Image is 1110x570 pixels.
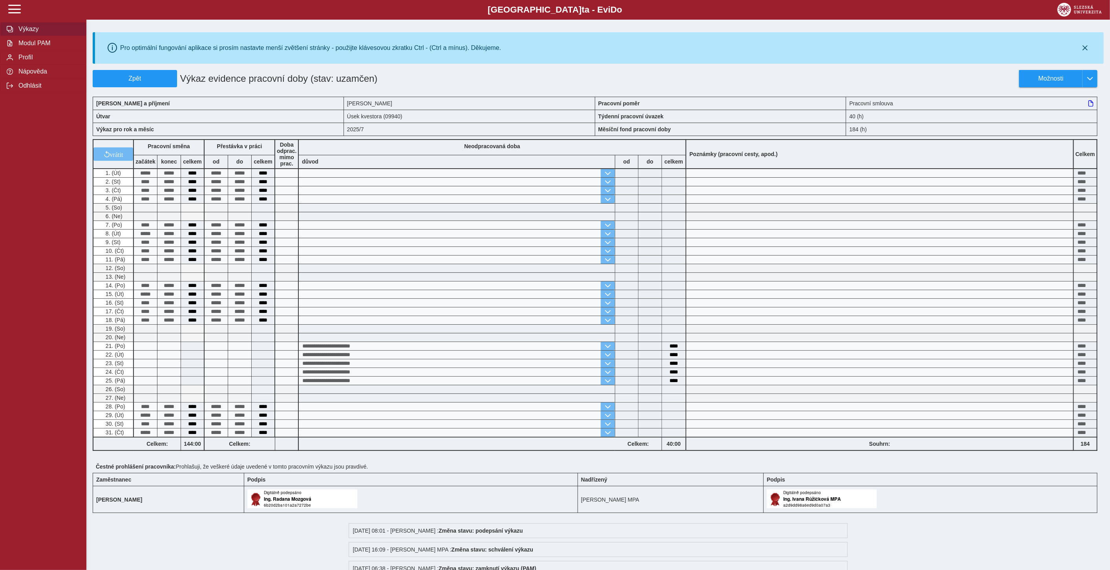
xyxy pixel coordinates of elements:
[344,110,595,123] div: Úsek kvestora (09940)
[104,204,122,211] span: 5. (So)
[96,496,142,503] b: [PERSON_NAME]
[277,142,297,167] b: Doba odprac. mimo prac.
[349,542,848,557] div: [DATE] 16:09 - [PERSON_NAME] MPA :
[598,126,671,132] b: Měsíční fond pracovní doby
[439,528,523,534] b: Změna stavu: podepsání výkazu
[104,274,126,280] span: 13. (Ne)
[869,441,891,447] b: Souhrn:
[247,489,357,508] img: Digitálně podepsáno uživatelem
[638,158,662,165] b: do
[104,187,121,193] span: 3. (Čt)
[104,196,122,202] span: 4. (Pá)
[1075,151,1095,157] b: Celkem
[615,158,638,165] b: od
[104,343,125,349] span: 21. (Po)
[104,412,124,418] span: 29. (Út)
[93,460,1104,473] div: Prohlašuji, že veškeré údaje uvedené v tomto pracovním výkazu jsou pravdivé.
[120,44,501,51] div: Pro optimální fungování aplikace si prosím nastavte menší zvětšení stránky - použijte klávesovou ...
[177,70,514,87] h1: Výkaz evidence pracovní doby (stav: uzamčen)
[104,334,126,340] span: 20. (Ne)
[24,5,1086,15] b: [GEOGRAPHIC_DATA] a - Evi
[134,441,181,447] b: Celkem:
[1019,70,1083,87] button: Možnosti
[615,441,662,447] b: Celkem:
[582,5,584,15] span: t
[104,308,124,314] span: 17. (Čt)
[217,143,262,149] b: Přestávka v práci
[104,317,125,323] span: 18. (Pá)
[104,403,125,410] span: 28. (Po)
[104,239,121,245] span: 9. (St)
[104,265,125,271] span: 12. (So)
[104,360,124,366] span: 23. (St)
[16,26,80,33] span: Výkazy
[1057,3,1102,17] img: logo_web_su.png
[181,441,204,447] b: 144:00
[104,282,125,289] span: 14. (Po)
[247,476,266,483] b: Podpis
[104,386,125,392] span: 26. (So)
[104,213,123,219] span: 6. (Ne)
[104,351,124,358] span: 22. (Út)
[104,300,124,306] span: 16. (St)
[581,476,607,483] b: Nadřízený
[104,178,121,185] span: 2. (St)
[302,158,318,165] b: důvod
[846,97,1097,110] div: Pracovní smlouva
[344,97,595,110] div: [PERSON_NAME]
[205,158,228,165] b: od
[104,291,124,297] span: 15. (Út)
[104,230,121,237] span: 8. (Út)
[598,113,664,120] b: Týdenní pracovní úvazek
[104,429,124,436] span: 31. (Čt)
[611,5,617,15] span: D
[452,546,534,553] b: Změna stavu: schválení výkazu
[662,158,686,165] b: celkem
[16,40,80,47] span: Modul PAM
[846,123,1097,136] div: 184 (h)
[181,158,204,165] b: celkem
[464,143,520,149] b: Neodpracovaná doba
[104,222,122,228] span: 7. (Po)
[148,143,190,149] b: Pracovní směna
[205,441,275,447] b: Celkem:
[96,476,131,483] b: Zaměstnanec
[96,126,154,132] b: Výkaz pro rok a měsíc
[104,170,121,176] span: 1. (Út)
[104,248,124,254] span: 10. (Čt)
[134,158,157,165] b: začátek
[349,523,848,538] div: [DATE] 08:01 - [PERSON_NAME] :
[110,151,123,157] span: vrátit
[1026,75,1076,82] span: Možnosti
[16,68,80,75] span: Nápověda
[93,147,133,161] button: vrátit
[96,113,110,120] b: Útvar
[252,158,274,165] b: celkem
[96,75,174,82] span: Zpět
[93,70,177,87] button: Zpět
[767,489,877,508] img: Digitálně podepsáno uživatelem
[662,441,686,447] b: 40:00
[578,486,763,513] td: [PERSON_NAME] MPA
[344,123,595,136] div: 2025/7
[96,100,170,107] b: [PERSON_NAME] a příjmení
[686,151,781,157] b: Poznámky (pracovní cesty, apod.)
[1074,441,1097,447] b: 184
[157,158,181,165] b: konec
[228,158,251,165] b: do
[104,256,125,263] span: 11. (Pá)
[767,476,785,483] b: Podpis
[104,395,126,401] span: 27. (Ne)
[846,110,1097,123] div: 40 (h)
[104,325,125,332] span: 19. (So)
[598,100,640,107] b: Pracovní poměr
[104,369,124,375] span: 24. (Čt)
[16,82,80,89] span: Odhlásit
[16,54,80,61] span: Profil
[96,463,176,470] b: Čestné prohlášení pracovníka:
[617,5,622,15] span: o
[104,377,125,384] span: 25. (Pá)
[104,421,124,427] span: 30. (St)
